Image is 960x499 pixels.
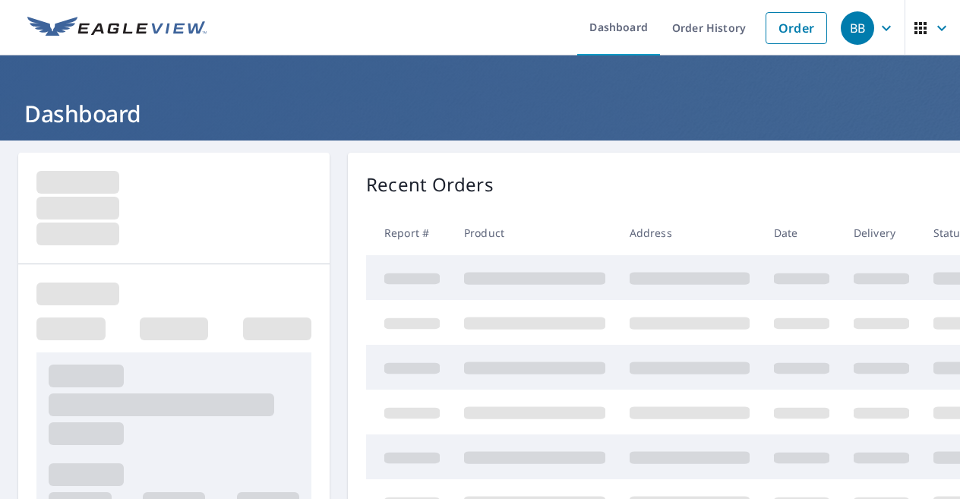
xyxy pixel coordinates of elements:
th: Product [452,210,617,255]
div: BB [841,11,874,45]
th: Delivery [842,210,921,255]
th: Report # [366,210,452,255]
a: Order [766,12,827,44]
p: Recent Orders [366,171,494,198]
th: Address [617,210,762,255]
h1: Dashboard [18,98,942,129]
img: EV Logo [27,17,207,39]
th: Date [762,210,842,255]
